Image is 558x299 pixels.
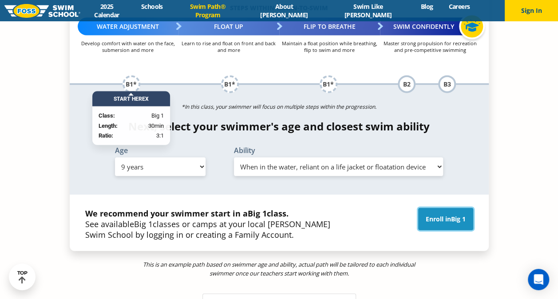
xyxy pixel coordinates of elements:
[323,2,413,19] a: Swim Like [PERSON_NAME]
[78,40,178,53] p: Develop comfort with water on the face, submersion and more
[245,2,323,19] a: About [PERSON_NAME]
[70,120,489,133] h4: Next, select your swimmer's age and closest swim ability
[148,122,164,130] span: 30min
[418,208,473,230] a: Enroll inBig 1
[528,269,549,290] div: Open Intercom Messenger
[398,75,416,93] div: B2
[99,132,113,139] strong: Ratio:
[85,208,341,240] p: See available classes or camps at your local [PERSON_NAME] Swim School by logging in or creating ...
[279,40,380,53] p: Maintain a float position while breathing, flip to swim and more
[380,18,481,35] div: Swim Confidently
[85,208,289,219] strong: We recommend your swimmer start in a class.
[178,40,279,53] p: Learn to rise and float on front and back and more
[99,122,118,129] strong: Length:
[248,208,267,219] span: Big 1
[115,147,206,154] label: Age
[380,40,481,53] p: Master strong propulsion for recreation and pre-competitive swimming
[279,18,380,35] div: Flip to Breathe
[170,2,245,19] a: Swim Path® Program
[178,18,279,35] div: Float Up
[17,270,28,284] div: TOP
[451,215,466,223] span: Big 1
[4,4,80,18] img: FOSS Swim School Logo
[80,2,133,19] a: 2025 Calendar
[133,2,170,11] a: Schools
[141,260,417,278] p: This is an example path based on swimmer age and ability, actual path will be tailored to each in...
[134,219,153,229] span: Big 1
[145,96,149,102] span: X
[78,18,178,35] div: Water Adjustment
[70,101,489,113] p: *In this class, your swimmer will focus on multiple steps within the progression.
[234,147,443,154] label: Ability
[92,91,170,106] div: Start Here
[156,131,164,140] span: 3:1
[441,2,478,11] a: Careers
[151,111,164,120] span: Big 1
[438,75,456,93] div: B3
[413,2,441,11] a: Blog
[99,112,115,119] strong: Class:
